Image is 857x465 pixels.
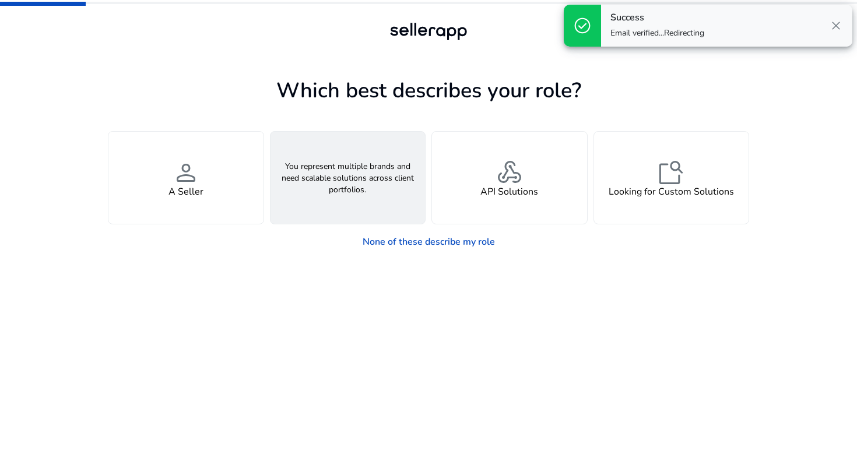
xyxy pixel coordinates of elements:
[609,186,734,198] h4: Looking for Custom Solutions
[829,19,843,33] span: close
[108,78,749,103] h1: Which best describes your role?
[610,12,704,23] h4: Success
[270,131,426,224] button: You represent multiple brands and need scalable solutions across client portfolios.
[593,131,750,224] button: feature_searchLooking for Custom Solutions
[172,158,200,186] span: person
[610,27,704,39] p: Email verified...Redirecting
[108,131,264,224] button: personA Seller
[573,16,592,35] span: check_circle
[168,186,203,198] h4: A Seller
[657,158,685,186] span: feature_search
[431,131,588,224] button: webhookAPI Solutions
[480,186,538,198] h4: API Solutions
[353,230,504,253] a: None of these describe my role
[496,158,524,186] span: webhook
